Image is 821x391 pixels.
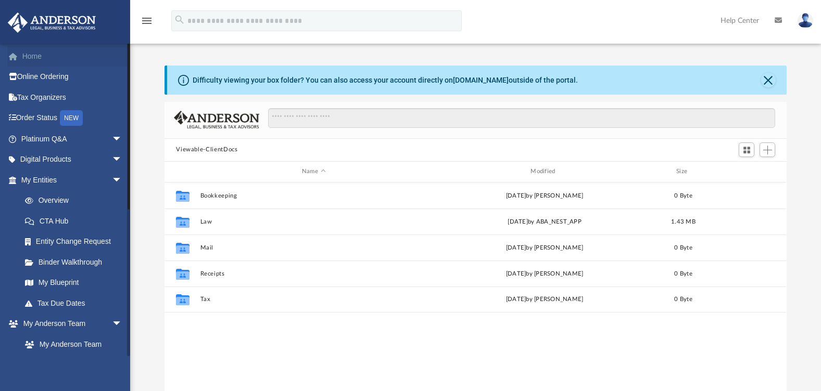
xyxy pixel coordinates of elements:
[432,269,658,278] div: [DATE] by [PERSON_NAME]
[112,314,133,335] span: arrow_drop_down
[739,142,754,157] button: Switch to Grid View
[15,252,138,272] a: Binder Walkthrough
[508,218,528,224] span: [DATE]
[7,108,138,129] a: Order StatusNEW
[141,15,153,27] i: menu
[200,167,427,176] div: Name
[200,296,427,303] button: Tax
[761,73,776,87] button: Close
[60,110,83,126] div: NEW
[675,270,693,276] span: 0 Byte
[7,67,138,87] a: Online Ordering
[432,295,658,304] div: [DATE] by [PERSON_NAME]
[675,244,693,250] span: 0 Byte
[169,167,195,176] div: id
[15,334,128,355] a: My Anderson Team
[112,128,133,150] span: arrow_drop_down
[7,170,138,190] a: My Entitiesarrow_drop_down
[453,76,509,84] a: [DOMAIN_NAME]
[709,167,782,176] div: id
[760,142,775,157] button: Add
[141,20,153,27] a: menu
[15,355,133,375] a: Anderson System
[675,296,693,302] span: 0 Byte
[15,190,138,211] a: Overview
[15,272,133,293] a: My Blueprint
[431,167,658,176] div: Modified
[112,170,133,191] span: arrow_drop_down
[200,244,427,251] button: Mail
[432,217,658,226] div: by ABA_NEST_APP
[432,243,658,252] div: [DATE] by [PERSON_NAME]
[193,75,578,86] div: Difficulty viewing your box folder? You can also access your account directly on outside of the p...
[200,192,427,199] button: Bookkeeping
[671,218,696,224] span: 1.43 MB
[7,46,138,67] a: Home
[675,192,693,198] span: 0 Byte
[7,128,138,149] a: Platinum Q&Aarrow_drop_down
[176,145,237,154] button: Viewable-ClientDocs
[663,167,704,176] div: Size
[15,293,138,314] a: Tax Due Dates
[112,149,133,171] span: arrow_drop_down
[432,191,658,200] div: [DATE] by [PERSON_NAME]
[200,218,427,225] button: Law
[174,14,185,25] i: search
[7,149,138,170] a: Digital Productsarrow_drop_down
[15,231,138,252] a: Entity Change Request
[5,12,99,33] img: Anderson Advisors Platinum Portal
[15,211,138,231] a: CTA Hub
[798,13,813,28] img: User Pic
[7,87,138,108] a: Tax Organizers
[200,270,427,277] button: Receipts
[7,314,133,334] a: My Anderson Teamarrow_drop_down
[268,108,775,128] input: Search files and folders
